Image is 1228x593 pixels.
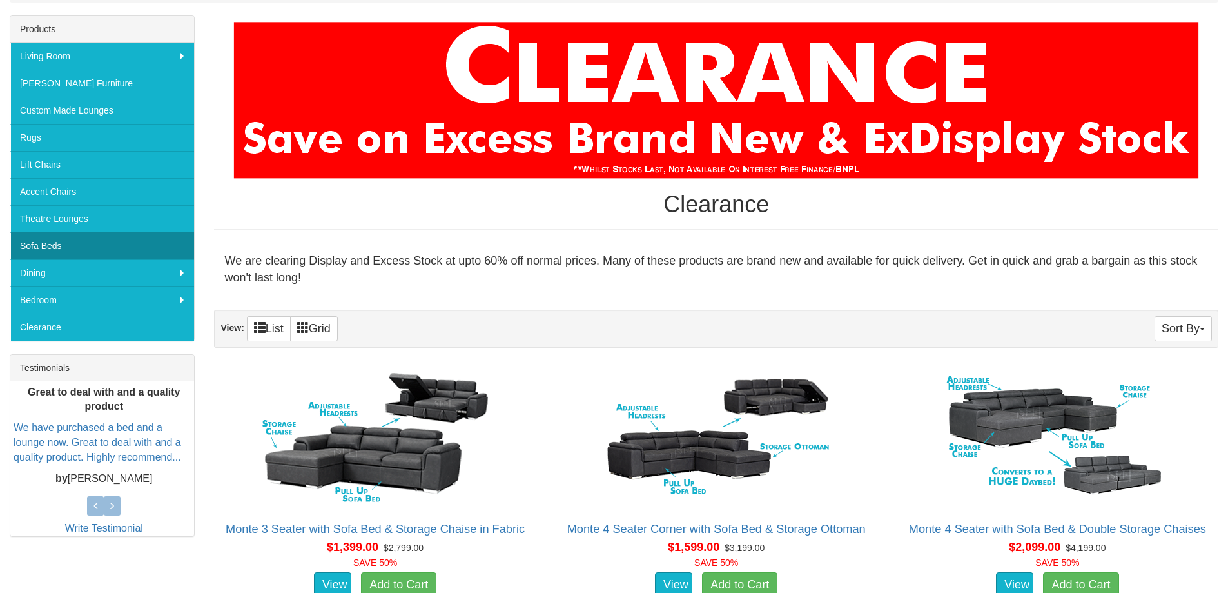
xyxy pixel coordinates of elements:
[247,316,291,341] a: List
[694,558,738,568] font: SAVE 50%
[10,286,194,314] a: Bedroom
[65,523,143,534] a: Write Testimonial
[909,523,1206,536] a: Monte 4 Seater with Sofa Bed & Double Storage Chaises
[327,541,378,554] span: $1,399.00
[1066,543,1106,553] del: $4,199.00
[1009,541,1060,554] span: $2,099.00
[10,178,194,205] a: Accent Chairs
[1155,316,1212,341] button: Sort By
[10,124,194,151] a: Rugs
[10,259,194,286] a: Dining
[14,472,194,487] p: [PERSON_NAME]
[668,541,719,554] span: $1,599.00
[28,387,180,412] b: Great to deal with and a quality product
[10,151,194,178] a: Lift Chairs
[10,314,194,341] a: Clearance
[567,523,866,536] a: Monte 4 Seater Corner with Sofa Bed & Storage Ottoman
[259,368,491,510] img: Monte 3 Seater with Sofa Bed & Storage Chaise in Fabric
[14,423,181,463] a: We have purchased a bed and a lounge now. Great to deal with and a quality product. Highly recomm...
[10,205,194,232] a: Theatre Lounges
[725,543,765,553] del: $3,199.00
[10,97,194,124] a: Custom Made Lounges
[214,192,1218,217] h1: Clearance
[941,368,1173,510] img: Monte 4 Seater with Sofa Bed & Double Storage Chaises
[384,543,424,553] del: $2,799.00
[10,16,194,43] div: Products
[55,473,68,484] b: by
[214,243,1218,296] div: We are clearing Display and Excess Stock at upto 60% off normal prices. Many of these products ar...
[1035,558,1079,568] font: SAVE 50%
[10,43,194,70] a: Living Room
[233,22,1199,179] img: Clearance
[220,323,244,333] strong: View:
[353,558,397,568] font: SAVE 50%
[290,316,338,341] a: Grid
[600,368,832,510] img: Monte 4 Seater Corner with Sofa Bed & Storage Ottoman
[10,232,194,259] a: Sofa Beds
[10,70,194,97] a: [PERSON_NAME] Furniture
[226,523,525,536] a: Monte 3 Seater with Sofa Bed & Storage Chaise in Fabric
[10,355,194,381] div: Testimonials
